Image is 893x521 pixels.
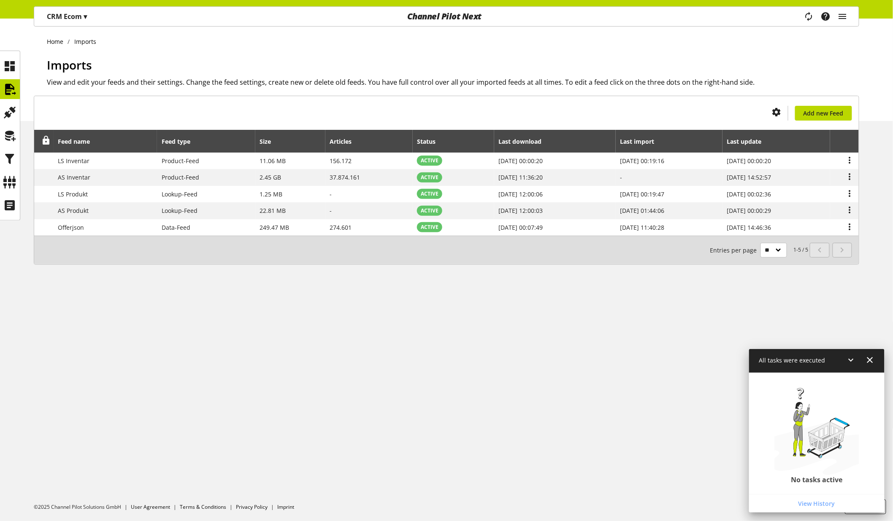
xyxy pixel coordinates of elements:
span: 37.874.161 [330,173,360,181]
span: Lookup-Feed [162,207,198,215]
span: ▾ [84,12,87,21]
span: 2.45 GB [260,173,281,181]
span: 249.47 MB [260,223,289,231]
span: ACTIVE [421,223,438,231]
h2: No tasks active [791,475,843,484]
span: [DATE] 12:00:06 [499,190,543,198]
span: 1.25 MB [260,190,282,198]
span: AS Produkt [58,207,89,215]
span: [DATE] 00:00:29 [727,207,771,215]
span: [DATE] 00:02:36 [727,190,771,198]
a: Terms & Conditions [180,503,226,510]
span: 156.172 [330,157,352,165]
span: - [330,190,332,198]
span: ACTIVE [421,157,438,164]
h2: View and edit your feeds and their settings. Change the feed settings, create new or delete old f... [47,77,859,87]
a: Privacy Policy [236,503,268,510]
span: Lookup-Feed [162,190,198,198]
span: [DATE] 01:44:06 [620,207,664,215]
a: Home [47,37,68,46]
span: Unlock to reorder rows [42,136,51,145]
div: Last import [620,137,663,146]
span: Imports [47,57,92,73]
span: Product-Feed [162,173,199,181]
span: Entries per page [710,246,760,255]
span: Product-Feed [162,157,199,165]
span: [DATE] 00:00:20 [499,157,543,165]
a: View History [751,496,883,511]
p: CRM Ecom [47,11,87,21]
span: ACTIVE [421,190,438,198]
small: 1-5 / 5 [710,243,809,258]
div: Unlock to reorder rows [39,136,51,147]
span: [DATE] 11:36:20 [499,173,543,181]
span: All tasks were executed [759,356,825,364]
span: - [330,207,332,215]
span: AS Inventar [58,173,91,181]
span: Offerjson [58,223,84,231]
span: - [620,173,622,181]
span: 274.601 [330,223,352,231]
span: Add new Feed [804,109,844,118]
span: [DATE] 00:19:16 [620,157,664,165]
span: 11.06 MB [260,157,286,165]
a: Add new Feed [795,106,852,121]
a: User Agreement [131,503,170,510]
div: Last update [727,137,770,146]
span: ACTIVE [421,207,438,215]
span: [DATE] 14:52:57 [727,173,771,181]
div: Feed type [162,137,199,146]
div: Feed name [58,137,99,146]
span: [DATE] 00:00:20 [727,157,771,165]
div: Articles [330,137,360,146]
li: ©2025 Channel Pilot Solutions GmbH [34,503,131,511]
span: [DATE] 00:07:49 [499,223,543,231]
span: [DATE] 14:46:36 [727,223,771,231]
a: Imprint [277,503,294,510]
span: [DATE] 11:40:28 [620,223,664,231]
span: [DATE] 12:00:03 [499,207,543,215]
span: 22.81 MB [260,207,286,215]
span: LS Inventar [58,157,90,165]
div: Status [417,137,444,146]
div: Size [260,137,279,146]
div: Last download [499,137,550,146]
span: [DATE] 00:19:47 [620,190,664,198]
nav: main navigation [34,6,859,27]
span: LS Produkt [58,190,88,198]
span: View History [798,499,835,508]
span: Data-Feed [162,223,190,231]
span: ACTIVE [421,174,438,181]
